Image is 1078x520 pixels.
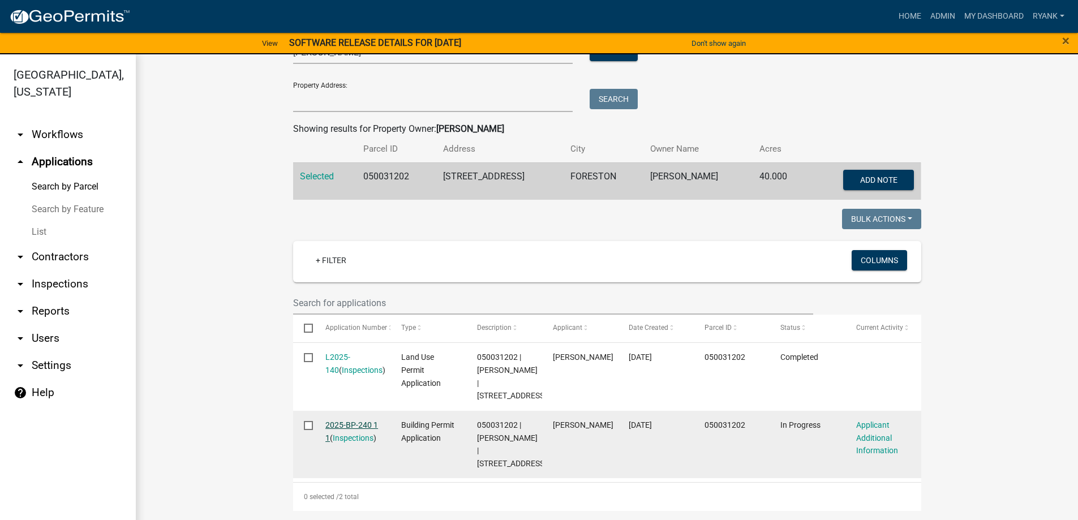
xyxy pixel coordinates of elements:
[590,89,638,109] button: Search
[293,315,315,342] datatable-header-cell: Select
[843,170,914,190] button: Add Note
[436,162,564,200] td: [STREET_ADDRESS]
[300,171,334,182] a: Selected
[333,433,373,442] a: Inspections
[325,324,387,332] span: Application Number
[1062,34,1070,48] button: Close
[401,353,441,388] span: Land Use Permit Application
[687,34,750,53] button: Don't show again
[842,209,921,229] button: Bulk Actions
[14,332,27,345] i: arrow_drop_down
[14,155,27,169] i: arrow_drop_up
[845,315,921,342] datatable-header-cell: Current Activity
[357,136,436,162] th: Parcel ID
[1062,33,1070,49] span: ×
[926,6,960,27] a: Admin
[770,315,845,342] datatable-header-cell: Status
[753,136,808,162] th: Acres
[14,277,27,291] i: arrow_drop_down
[14,386,27,399] i: help
[477,324,512,332] span: Description
[564,162,643,200] td: FORESTON
[401,324,416,332] span: Type
[553,420,613,429] span: David Mitchell
[629,353,652,362] span: 09/23/2025
[325,353,350,375] a: L2025-140
[304,493,339,501] span: 0 selected /
[960,6,1028,27] a: My Dashboard
[325,419,380,445] div: ( )
[852,250,907,270] button: Columns
[1028,6,1069,27] a: RyanK
[436,136,564,162] th: Address
[257,34,282,53] a: View
[466,315,542,342] datatable-header-cell: Description
[643,136,753,162] th: Owner Name
[780,324,800,332] span: Status
[856,420,898,455] a: Applicant Additional Information
[293,291,814,315] input: Search for applications
[780,353,818,362] span: Completed
[643,162,753,200] td: [PERSON_NAME]
[325,351,380,377] div: ( )
[705,420,745,429] span: 050031202
[705,353,745,362] span: 050031202
[477,353,547,400] span: 050031202 | DAVID MITCHELL | 18547 135TH ST NE
[894,6,926,27] a: Home
[542,315,618,342] datatable-header-cell: Applicant
[293,483,921,511] div: 2 total
[401,420,454,442] span: Building Permit Application
[390,315,466,342] datatable-header-cell: Type
[325,420,378,442] a: 2025-BP-240 1 1
[289,37,461,48] strong: SOFTWARE RELEASE DETAILS FOR [DATE]
[618,315,694,342] datatable-header-cell: Date Created
[705,324,732,332] span: Parcel ID
[629,420,652,429] span: 09/22/2025
[14,128,27,141] i: arrow_drop_down
[342,366,383,375] a: Inspections
[357,162,436,200] td: 050031202
[629,324,668,332] span: Date Created
[564,136,643,162] th: City
[293,122,921,136] div: Showing results for Property Owner:
[14,359,27,372] i: arrow_drop_down
[477,420,547,468] span: 050031202 | DAVID MITCHELL | 18547 135TH ST NE
[856,324,903,332] span: Current Activity
[14,304,27,318] i: arrow_drop_down
[753,162,808,200] td: 40.000
[307,250,355,270] a: + Filter
[694,315,770,342] datatable-header-cell: Parcel ID
[780,420,821,429] span: In Progress
[315,315,390,342] datatable-header-cell: Application Number
[860,175,897,184] span: Add Note
[553,353,613,362] span: David Mitchell
[14,250,27,264] i: arrow_drop_down
[553,324,582,332] span: Applicant
[436,123,504,134] strong: [PERSON_NAME]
